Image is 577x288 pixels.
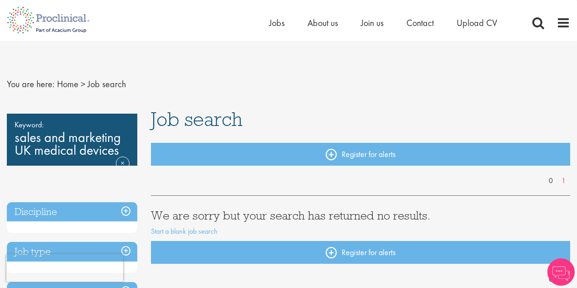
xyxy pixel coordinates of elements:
a: 0 [544,274,557,285]
span: Job search [88,78,126,90]
span: Job search [151,107,243,131]
a: Start a blank job search [151,226,218,236]
span: You are here: [7,78,55,90]
a: Upload CV [457,17,497,29]
a: Jobs [269,17,285,29]
iframe: reCAPTCHA [6,254,123,282]
h3: Discipline [7,202,137,222]
a: Register for alerts [151,241,570,264]
div: sales and marketing UK medical devices [7,114,137,166]
a: 1 [557,176,570,186]
h3: Job type [7,242,137,262]
a: Contact [406,17,434,29]
a: About us [307,17,338,29]
img: Chatbot [547,258,575,286]
h3: We are sorry but your search has returned no results. [151,209,570,221]
a: Join us [361,17,384,29]
a: 0 [544,176,557,186]
a: breadcrumb link [57,78,78,90]
a: Remove [116,157,130,183]
span: Keyword: [15,118,130,131]
span: > [81,78,85,90]
a: Register for alerts [151,143,570,166]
